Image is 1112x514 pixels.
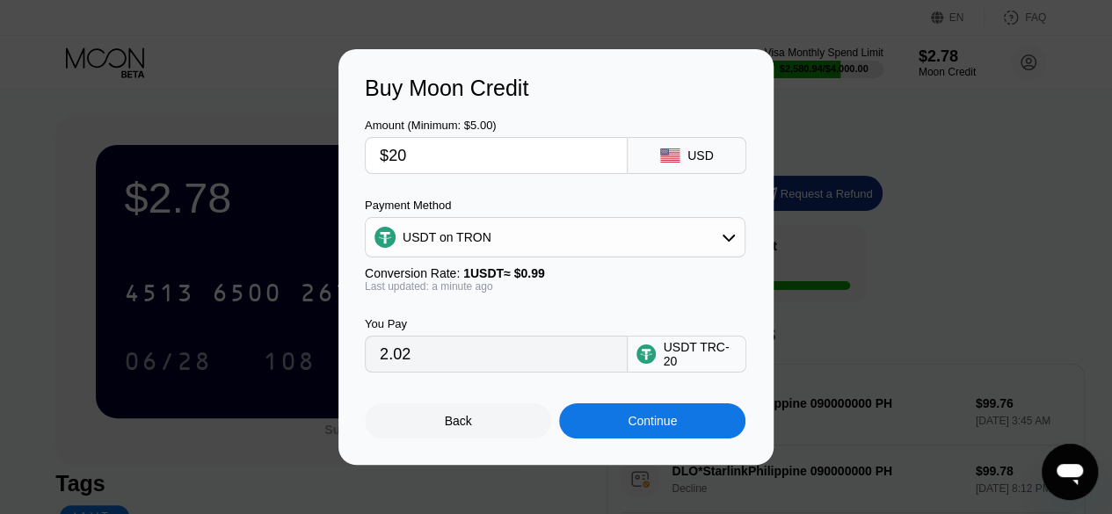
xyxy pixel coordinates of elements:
[663,340,737,368] div: USDT TRC-20
[366,220,745,255] div: USDT on TRON
[365,403,551,438] div: Back
[628,414,677,428] div: Continue
[1042,444,1098,500] iframe: Button to launch messaging window
[365,280,745,293] div: Last updated: a minute ago
[687,148,714,163] div: USD
[463,266,545,280] span: 1 USDT ≈ $0.99
[365,266,745,280] div: Conversion Rate:
[365,76,747,101] div: Buy Moon Credit
[445,414,472,428] div: Back
[380,138,613,173] input: $0.00
[365,199,745,212] div: Payment Method
[559,403,745,438] div: Continue
[365,317,628,330] div: You Pay
[403,230,491,244] div: USDT on TRON
[365,119,628,132] div: Amount (Minimum: $5.00)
